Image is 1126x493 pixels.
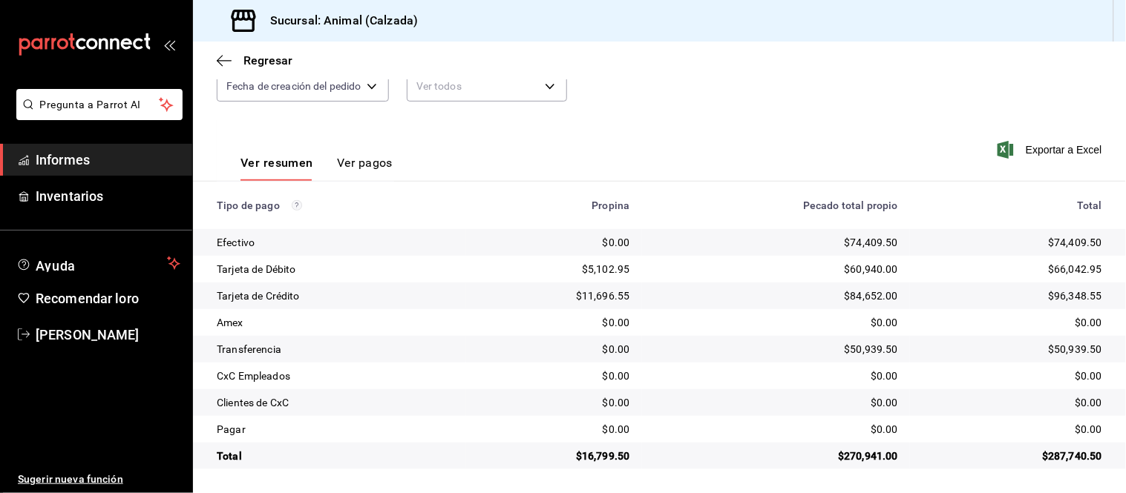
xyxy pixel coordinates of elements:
[1077,199,1102,211] font: Total
[226,80,361,92] font: Fecha de creación del pedido
[845,343,899,355] font: $50,939.50
[1026,144,1102,156] font: Exportar a Excel
[16,89,183,120] button: Pregunta a Parrot AI
[603,343,630,355] font: $0.00
[845,263,899,275] font: $60,940.00
[1049,236,1103,248] font: $74,409.50
[36,152,90,168] font: Informes
[40,99,141,110] font: Pregunta a Parrot AI
[576,290,630,302] font: $11,696.55
[217,53,292,67] button: Regresar
[416,80,462,92] font: Ver todos
[217,290,300,302] font: Tarjeta de Crédito
[240,155,393,181] div: pestañas de navegación
[270,13,418,27] font: Sucursal: Animal (Calzada)
[36,291,139,306] font: Recomendar loro
[603,423,630,435] font: $0.00
[1075,370,1102,382] font: $0.00
[592,199,629,211] font: Propina
[1001,141,1102,159] button: Exportar a Excel
[217,343,281,355] font: Transferencia
[217,370,290,382] font: CxC Empleados
[1075,317,1102,328] font: $0.00
[576,450,630,462] font: $16,799.50
[217,199,280,211] font: Tipo de pago
[582,263,629,275] font: $5,102.95
[18,473,123,485] font: Sugerir nueva función
[1075,397,1102,408] font: $0.00
[337,156,393,170] font: Ver pagos
[36,188,103,204] font: Inventarios
[217,236,255,248] font: Efectivo
[163,39,175,50] button: abrir_cajón_menú
[36,327,140,343] font: [PERSON_NAME]
[1075,423,1102,435] font: $0.00
[217,423,246,435] font: Pagar
[10,107,183,123] a: Pregunta a Parrot AI
[217,263,296,275] font: Tarjeta de Débito
[603,236,630,248] font: $0.00
[803,199,898,211] font: Pecado total propio
[845,236,899,248] font: $74,409.50
[871,317,898,328] font: $0.00
[1049,343,1103,355] font: $50,939.50
[1042,450,1102,462] font: $287,740.50
[36,258,76,274] font: Ayuda
[217,397,289,408] font: Clientes de CxC
[871,397,898,408] font: $0.00
[217,450,242,462] font: Total
[871,370,898,382] font: $0.00
[871,423,898,435] font: $0.00
[240,156,313,170] font: Ver resumen
[845,290,899,302] font: $84,652.00
[603,370,630,382] font: $0.00
[1049,290,1103,302] font: $96,348.55
[603,317,630,328] font: $0.00
[292,200,302,211] svg: Los pagos realizados con Pay y otras terminales son montos brutos.
[603,397,630,408] font: $0.00
[217,317,243,328] font: Amex
[838,450,898,462] font: $270,941.00
[243,53,292,67] font: Regresar
[1049,263,1103,275] font: $66,042.95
